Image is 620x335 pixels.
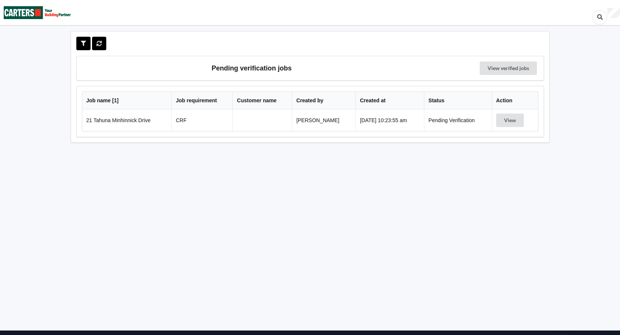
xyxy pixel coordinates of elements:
th: Job name [ 1 ] [82,92,171,109]
td: [DATE] 10:23:55 am [355,109,424,131]
th: Job requirement [171,92,232,109]
a: View verified jobs [480,61,537,75]
h3: Pending verification jobs [82,61,422,75]
button: View [496,114,524,127]
td: CRF [171,109,232,131]
img: Carters [4,0,71,25]
th: Created by [292,92,355,109]
td: Pending Verification [424,109,492,131]
th: Created at [355,92,424,109]
td: 21 Tahuna Minhinnick Drive [82,109,171,131]
th: Status [424,92,492,109]
th: Customer name [232,92,292,109]
td: [PERSON_NAME] [292,109,355,131]
th: Action [492,92,538,109]
div: User Profile [607,8,620,18]
a: View [496,117,525,123]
